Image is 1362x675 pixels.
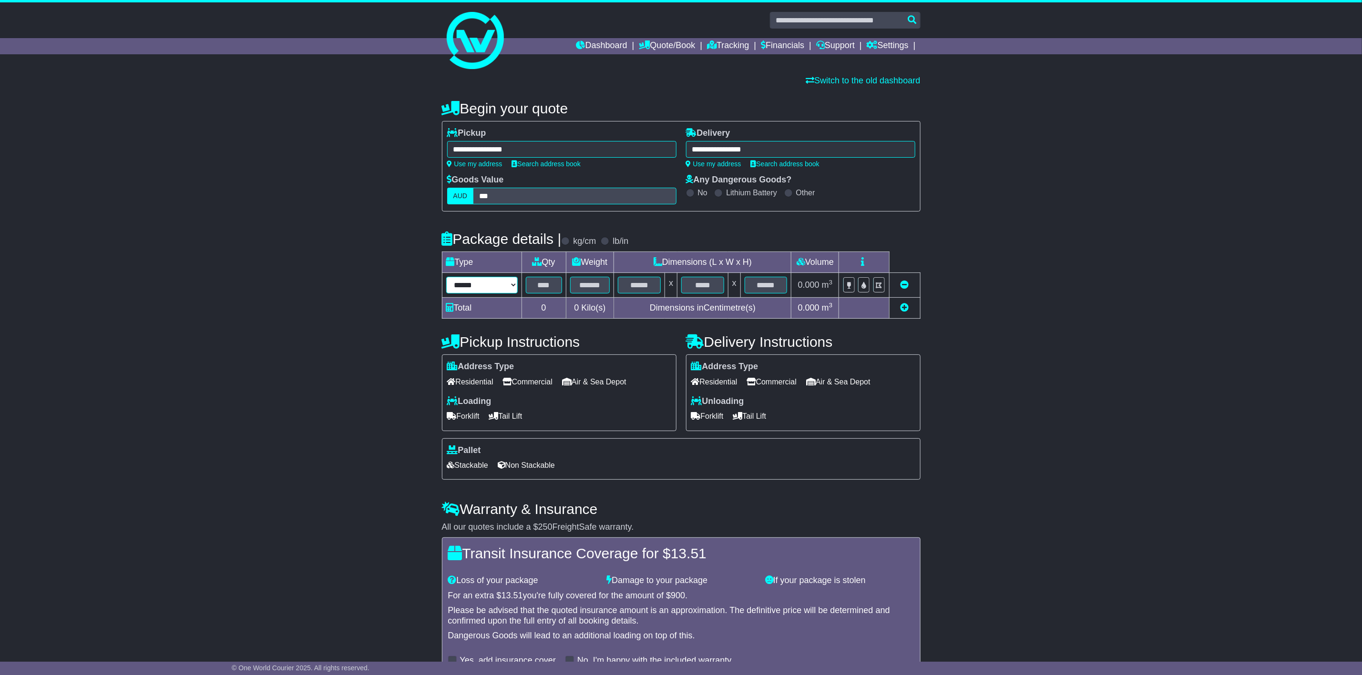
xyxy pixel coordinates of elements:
td: Volume [791,252,839,273]
span: Tail Lift [733,409,767,423]
span: 0.000 [798,280,819,290]
td: Dimensions in Centimetre(s) [614,298,791,319]
td: 0 [522,298,566,319]
a: Use my address [686,160,741,168]
label: Yes, add insurance cover [460,655,556,666]
label: Address Type [691,362,758,372]
h4: Package details | [442,231,562,247]
span: Commercial [503,374,553,389]
span: 250 [538,522,553,532]
span: Residential [447,374,493,389]
sup: 3 [829,302,833,309]
span: Non Stackable [498,458,555,473]
div: If your package is stolen [760,575,919,586]
div: For an extra $ you're fully covered for the amount of $ . [448,591,914,601]
td: Weight [566,252,614,273]
h4: Transit Insurance Coverage for $ [448,545,914,561]
a: Support [816,38,855,54]
a: Remove this item [901,280,909,290]
span: Residential [691,374,737,389]
label: No [698,188,707,197]
div: Dangerous Goods will lead to an additional loading on top of this. [448,631,914,641]
td: Kilo(s) [566,298,614,319]
label: kg/cm [573,236,596,247]
a: Add new item [901,303,909,312]
span: 13.51 [502,591,523,600]
div: Damage to your package [602,575,760,586]
span: 13.51 [671,545,707,561]
span: 0.000 [798,303,819,312]
a: Financials [761,38,804,54]
td: Total [442,298,522,319]
a: Search address book [751,160,819,168]
a: Dashboard [576,38,627,54]
label: Delivery [686,128,730,139]
label: Pallet [447,445,481,456]
span: Air & Sea Depot [806,374,870,389]
sup: 3 [829,279,833,286]
label: AUD [447,188,474,204]
label: Lithium Battery [726,188,777,197]
div: All our quotes include a $ FreightSafe warranty. [442,522,921,533]
h4: Delivery Instructions [686,334,921,350]
span: 900 [671,591,685,600]
h4: Pickup Instructions [442,334,676,350]
label: Address Type [447,362,514,372]
a: Use my address [447,160,502,168]
td: x [665,273,677,298]
a: Tracking [707,38,749,54]
span: Forklift [447,409,480,423]
span: Stackable [447,458,488,473]
td: Dimensions (L x W x H) [614,252,791,273]
span: 0 [574,303,579,312]
span: Forklift [691,409,724,423]
a: Quote/Book [639,38,695,54]
span: Tail Lift [489,409,522,423]
td: Type [442,252,522,273]
span: Air & Sea Depot [562,374,626,389]
span: m [822,303,833,312]
div: Loss of your package [443,575,602,586]
div: Please be advised that the quoted insurance amount is an approximation. The definitive price will... [448,605,914,626]
label: Other [796,188,815,197]
label: Loading [447,396,492,407]
h4: Warranty & Insurance [442,501,921,517]
span: Commercial [747,374,797,389]
label: Goods Value [447,175,504,185]
td: x [728,273,740,298]
label: Unloading [691,396,744,407]
label: Pickup [447,128,486,139]
label: No, I'm happy with the included warranty [577,655,732,666]
a: Settings [867,38,909,54]
span: © One World Courier 2025. All rights reserved. [232,664,369,672]
h4: Begin your quote [442,101,921,116]
td: Qty [522,252,566,273]
span: m [822,280,833,290]
label: lb/in [613,236,628,247]
label: Any Dangerous Goods? [686,175,792,185]
a: Switch to the old dashboard [806,76,920,85]
a: Search address book [512,160,581,168]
